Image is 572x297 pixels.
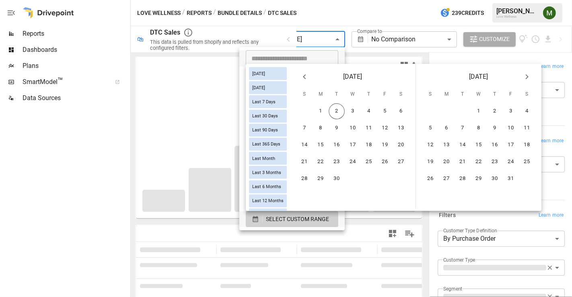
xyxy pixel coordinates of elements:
[487,120,503,136] button: 9
[249,156,278,161] span: Last Month
[393,154,409,170] button: 27
[471,86,486,102] span: Wednesday
[239,179,345,195] li: This Quarter
[249,113,281,119] span: Last 30 Days
[249,141,284,147] span: Last 365 Days
[239,115,345,131] li: Last 3 Months
[249,81,287,94] div: [DATE]
[249,170,284,175] span: Last 3 Months
[393,103,409,119] button: 6
[313,120,329,136] button: 8
[361,154,377,170] button: 25
[249,127,281,133] span: Last 90 Days
[249,152,287,165] div: Last Month
[455,137,471,153] button: 14
[346,86,360,102] span: Wednesday
[455,86,470,102] span: Tuesday
[377,137,393,153] button: 19
[249,67,287,80] div: [DATE]
[249,180,287,193] div: Last 6 Months
[519,103,535,119] button: 4
[393,137,409,153] button: 20
[297,86,312,102] span: Sunday
[249,138,287,151] div: Last 365 Days
[422,154,438,170] button: 19
[329,154,345,170] button: 23
[329,120,345,136] button: 9
[422,120,438,136] button: 5
[377,154,393,170] button: 26
[361,120,377,136] button: 11
[503,137,519,153] button: 17
[329,137,345,153] button: 16
[329,171,345,187] button: 30
[455,154,471,170] button: 21
[239,66,345,82] li: [DATE]
[362,86,376,102] span: Thursday
[296,171,313,187] button: 28
[519,137,535,153] button: 18
[503,103,519,119] button: 3
[239,147,345,163] li: Last 12 Months
[361,103,377,119] button: 4
[422,137,438,153] button: 12
[423,86,438,102] span: Sunday
[344,71,362,82] span: [DATE]
[503,171,519,187] button: 31
[394,86,408,102] span: Saturday
[249,85,268,90] span: [DATE]
[296,69,313,85] button: Previous month
[438,120,455,136] button: 6
[422,171,438,187] button: 26
[239,195,345,211] li: Last Quarter
[378,86,392,102] span: Friday
[519,154,535,170] button: 25
[239,98,345,115] li: Last 30 Days
[455,171,471,187] button: 28
[296,120,313,136] button: 7
[249,195,287,207] div: Last 12 Months
[488,86,502,102] span: Thursday
[329,86,344,102] span: Tuesday
[504,86,518,102] span: Friday
[519,120,535,136] button: 11
[313,154,329,170] button: 22
[471,154,487,170] button: 22
[345,120,361,136] button: 10
[361,137,377,153] button: 18
[313,137,329,153] button: 15
[487,171,503,187] button: 30
[239,131,345,147] li: Last 6 Months
[487,103,503,119] button: 2
[471,137,487,153] button: 15
[377,103,393,119] button: 5
[438,137,455,153] button: 13
[313,103,329,119] button: 1
[249,209,287,221] div: Last Year
[249,99,279,104] span: Last 7 Days
[345,154,361,170] button: 24
[329,103,345,119] button: 2
[487,137,503,153] button: 16
[249,198,287,203] span: Last 12 Months
[471,103,487,119] button: 1
[438,171,455,187] button: 27
[249,95,287,108] div: Last 7 Days
[249,71,268,76] span: [DATE]
[520,86,534,102] span: Saturday
[471,171,487,187] button: 29
[438,154,455,170] button: 20
[439,86,454,102] span: Monday
[249,166,287,179] div: Last 3 Months
[249,109,287,122] div: Last 30 Days
[249,184,284,189] span: Last 6 Months
[313,171,329,187] button: 29
[239,163,345,179] li: Month to Date
[296,137,313,153] button: 14
[345,103,361,119] button: 3
[246,211,338,227] button: SELECT CUSTOM RANGE
[266,214,329,224] span: SELECT CUSTOM RANGE
[471,120,487,136] button: 8
[487,154,503,170] button: 23
[519,69,535,85] button: Next month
